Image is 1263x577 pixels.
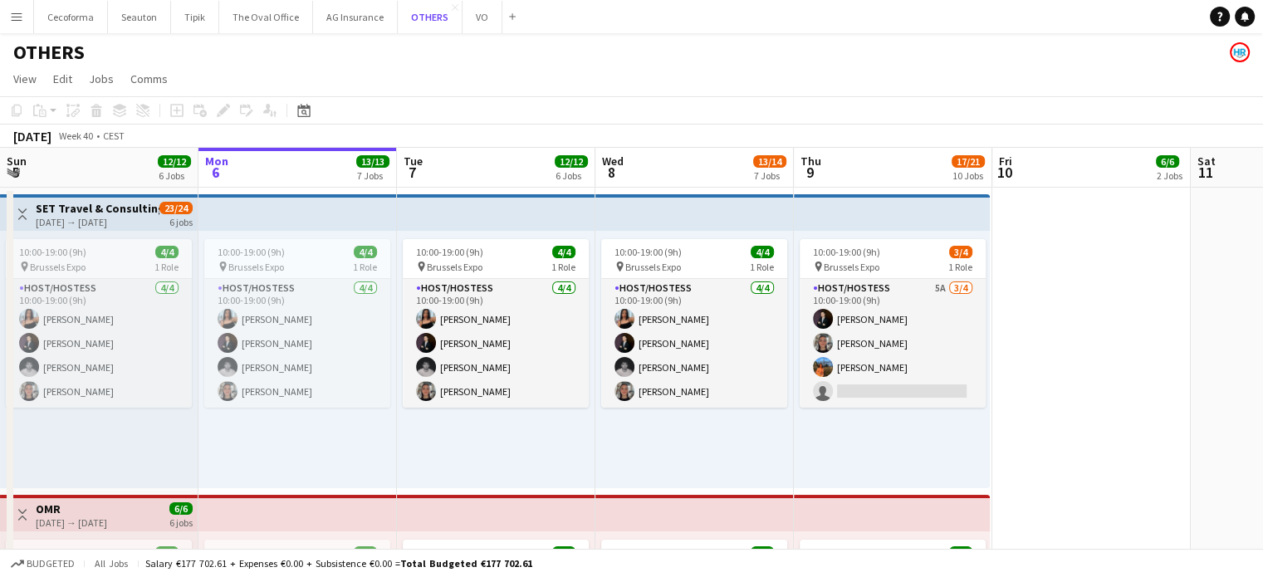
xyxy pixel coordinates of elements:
a: Comms [124,68,174,90]
app-job-card: 10:00-19:00 (9h)4/4 Brussels Expo1 RoleHost/Hostess4/410:00-19:00 (9h)[PERSON_NAME][PERSON_NAME][... [6,239,192,408]
span: Sat [1197,154,1216,169]
app-card-role: Host/Hostess4/410:00-19:00 (9h)[PERSON_NAME][PERSON_NAME][PERSON_NAME][PERSON_NAME] [601,279,787,408]
span: Edit [53,71,72,86]
a: Jobs [82,68,120,90]
span: 17/21 [952,155,985,168]
span: Tue [404,154,423,169]
span: 1/1 [155,546,179,559]
button: VO [463,1,502,33]
span: 6/6 [169,502,193,515]
span: 6 [203,163,228,182]
span: Total Budgeted €177 702.61 [400,557,532,570]
div: 2 Jobs [1157,169,1182,182]
a: Edit [47,68,79,90]
div: CEST [103,130,125,142]
span: 4/4 [155,246,179,258]
span: 10:00-19:00 (9h) [218,246,285,258]
button: Cecoforma [34,1,108,33]
span: Brussels Expo [824,261,879,273]
span: 10:00-19:00 (9h) [19,246,86,258]
span: 7 [401,163,423,182]
button: AG Insurance [313,1,398,33]
div: 10 Jobs [952,169,984,182]
span: 8 [600,163,624,182]
span: 12/12 [158,155,191,168]
span: 11:30-19:00 (7h30m) [813,546,899,559]
h1: OTHERS [13,40,85,65]
span: 1 Role [750,261,774,273]
app-card-role: Host/Hostess4/410:00-19:00 (9h)[PERSON_NAME][PERSON_NAME][PERSON_NAME][PERSON_NAME] [6,279,192,408]
app-job-card: 10:00-19:00 (9h)4/4 Brussels Expo1 RoleHost/Hostess4/410:00-19:00 (9h)[PERSON_NAME][PERSON_NAME][... [601,239,787,408]
span: Week 40 [55,130,96,142]
span: 1 Role [353,261,377,273]
span: Brussels Expo [228,261,284,273]
span: 10 [996,163,1012,182]
span: 4/4 [354,246,377,258]
span: Mon [205,154,228,169]
div: [DATE] → [DATE] [36,516,107,529]
div: Salary €177 702.61 + Expenses €0.00 + Subsistence €0.00 = [145,557,532,570]
app-job-card: 10:00-19:00 (9h)3/4 Brussels Expo1 RoleHost/Hostess5A3/410:00-19:00 (9h)[PERSON_NAME][PERSON_NAME... [800,239,986,408]
span: 4/4 [751,246,774,258]
div: 6 Jobs [556,169,587,182]
span: Brussels Expo [625,261,681,273]
app-job-card: 10:00-19:00 (9h)4/4 Brussels Expo1 RoleHost/Hostess4/410:00-19:00 (9h)[PERSON_NAME][PERSON_NAME][... [204,239,390,408]
span: 1/1 [751,546,774,559]
app-job-card: 10:00-19:00 (9h)4/4 Brussels Expo1 RoleHost/Hostess4/410:00-19:00 (9h)[PERSON_NAME][PERSON_NAME][... [403,239,589,408]
span: Fri [999,154,1012,169]
span: 3/4 [949,246,972,258]
div: 7 Jobs [754,169,786,182]
span: 11 [1195,163,1216,182]
span: Jobs [89,71,114,86]
span: View [13,71,37,86]
span: 1 Role [551,261,575,273]
span: Comms [130,71,168,86]
span: Brussels Expo [30,261,86,273]
div: 6 jobs [169,515,193,529]
button: Budgeted [8,555,77,573]
button: Seauton [108,1,171,33]
app-user-avatar: HR Team [1230,42,1250,62]
span: 1/1 [949,546,972,559]
span: 11:30-19:00 (7h30m) [218,546,304,559]
span: 9 [798,163,821,182]
span: 11:30-19:00 (7h30m) [614,546,701,559]
app-card-role: Host/Hostess4/410:00-19:00 (9h)[PERSON_NAME][PERSON_NAME][PERSON_NAME][PERSON_NAME] [403,279,589,408]
span: 1 Role [948,261,972,273]
span: 13/14 [753,155,786,168]
button: The Oval Office [219,1,313,33]
span: Sun [7,154,27,169]
div: 7 Jobs [357,169,389,182]
span: 4/4 [552,246,575,258]
span: 23/24 [159,202,193,214]
span: 13/13 [356,155,389,168]
span: Budgeted [27,558,75,570]
app-card-role: Host/Hostess4/410:00-19:00 (9h)[PERSON_NAME][PERSON_NAME][PERSON_NAME][PERSON_NAME] [204,279,390,408]
span: 6/6 [1156,155,1179,168]
span: Thu [800,154,821,169]
span: 10:00-19:00 (9h) [416,246,483,258]
span: 10:00-19:00 (9h) [614,246,682,258]
span: All jobs [91,557,131,570]
button: OTHERS [398,1,463,33]
span: Brussels Expo [427,261,482,273]
div: [DATE] [13,128,51,144]
div: 6 Jobs [159,169,190,182]
h3: OMR [36,501,107,516]
span: 11:30-19:00 (7h30m) [416,546,502,559]
span: 1/1 [354,546,377,559]
span: 12/12 [555,155,588,168]
span: 11:30-19:00 (7h30m) [19,546,105,559]
span: 1 Role [154,261,179,273]
span: 10:00-19:00 (9h) [813,246,880,258]
span: 1/1 [552,546,575,559]
a: View [7,68,43,90]
h3: SET Travel & Consulting GmbH [36,201,159,216]
div: [DATE] → [DATE] [36,216,159,228]
app-card-role: Host/Hostess5A3/410:00-19:00 (9h)[PERSON_NAME][PERSON_NAME][PERSON_NAME] [800,279,986,408]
